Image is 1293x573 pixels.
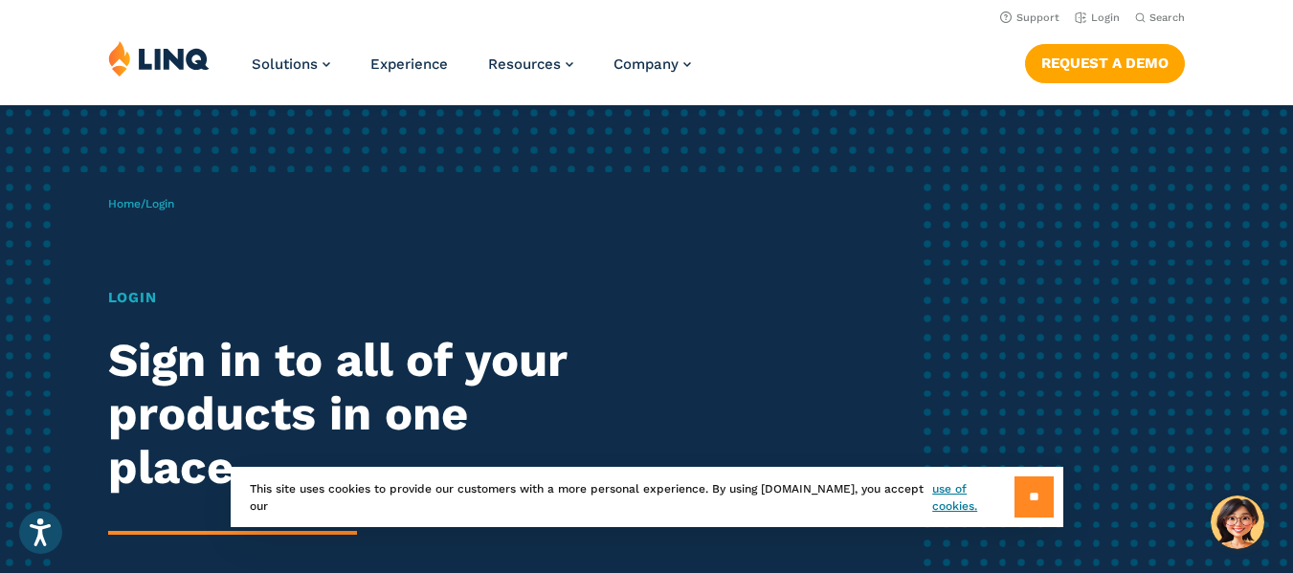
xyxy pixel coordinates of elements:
span: Company [613,55,679,73]
span: Solutions [252,55,318,73]
a: Login [1075,11,1120,24]
h1: Login [108,287,607,309]
a: Support [1000,11,1059,24]
div: This site uses cookies to provide our customers with a more personal experience. By using [DOMAIN... [231,467,1063,527]
button: Open Search Bar [1135,11,1185,25]
img: LINQ | K‑12 Software [108,40,210,77]
a: Home [108,197,141,210]
a: Request a Demo [1025,44,1185,82]
span: Resources [488,55,561,73]
a: Experience [370,55,448,73]
nav: Button Navigation [1025,40,1185,82]
button: Hello, have a question? Let’s chat. [1211,496,1264,549]
a: Company [613,55,691,73]
nav: Primary Navigation [252,40,691,103]
span: Login [145,197,174,210]
a: use of cookies. [932,480,1014,515]
span: / [108,197,174,210]
a: Resources [488,55,573,73]
h2: Sign in to all of your products in one place. [108,334,607,495]
a: Solutions [252,55,330,73]
span: Search [1149,11,1185,24]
